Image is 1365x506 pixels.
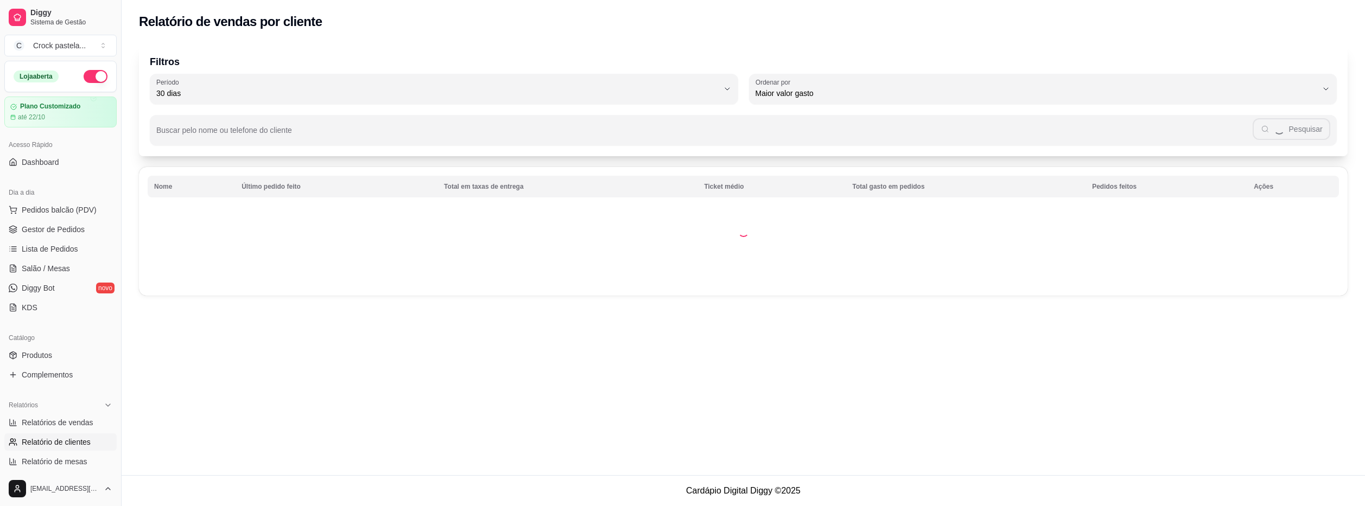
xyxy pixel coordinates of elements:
[4,433,117,451] a: Relatório de clientes
[156,78,182,87] label: Período
[150,54,1337,69] p: Filtros
[22,350,52,361] span: Produtos
[4,476,117,502] button: [EMAIL_ADDRESS][DOMAIN_NAME]
[4,279,117,297] a: Diggy Botnovo
[14,71,59,82] div: Loja aberta
[4,136,117,153] div: Acesso Rápido
[22,302,37,313] span: KDS
[150,74,738,104] button: Período30 dias
[4,97,117,127] a: Plano Customizadoaté 22/10
[18,113,45,121] article: até 22/10
[22,417,93,428] span: Relatórios de vendas
[4,329,117,347] div: Catálogo
[4,366,117,383] a: Complementos
[156,88,719,99] span: 30 dias
[4,4,117,30] a: DiggySistema de Gestão
[4,201,117,219] button: Pedidos balcão (PDV)
[22,263,70,274] span: Salão / Mesas
[22,244,78,254] span: Lista de Pedidos
[4,299,117,316] a: KDS
[4,35,117,56] button: Select a team
[22,157,59,168] span: Dashboard
[749,74,1337,104] button: Ordenar porMaior valor gasto
[30,8,112,18] span: Diggy
[755,78,794,87] label: Ordenar por
[4,453,117,470] a: Relatório de mesas
[156,129,1253,140] input: Buscar pelo nome ou telefone do cliente
[4,347,117,364] a: Produtos
[738,226,749,237] div: Loading
[22,283,55,293] span: Diggy Bot
[4,240,117,258] a: Lista de Pedidos
[22,369,73,380] span: Complementos
[4,260,117,277] a: Salão / Mesas
[755,88,1318,99] span: Maior valor gasto
[122,475,1365,506] footer: Cardápio Digital Diggy © 2025
[4,153,117,171] a: Dashboard
[22,437,91,447] span: Relatório de clientes
[4,414,117,431] a: Relatórios de vendas
[139,13,322,30] h2: Relatório de vendas por cliente
[4,184,117,201] div: Dia a dia
[30,484,99,493] span: [EMAIL_ADDRESS][DOMAIN_NAME]
[33,40,86,51] div: Crock pastela ...
[14,40,24,51] span: C
[22,224,85,235] span: Gestor de Pedidos
[30,18,112,27] span: Sistema de Gestão
[22,456,87,467] span: Relatório de mesas
[20,103,80,111] article: Plano Customizado
[22,204,97,215] span: Pedidos balcão (PDV)
[84,70,107,83] button: Alterar Status
[4,221,117,238] a: Gestor de Pedidos
[9,401,38,409] span: Relatórios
